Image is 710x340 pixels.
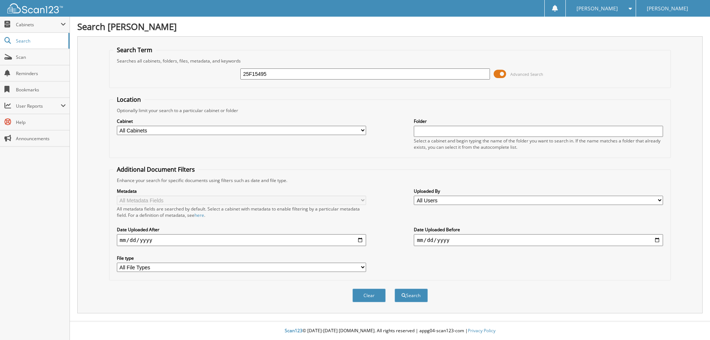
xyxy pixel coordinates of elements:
span: Bookmarks [16,87,66,93]
label: Date Uploaded After [117,226,366,233]
legend: Search Term [113,46,156,54]
a: Privacy Policy [468,327,496,334]
span: Scan [16,54,66,60]
input: start [117,234,366,246]
img: scan123-logo-white.svg [7,3,63,13]
label: Cabinet [117,118,366,124]
input: end [414,234,663,246]
legend: Location [113,95,145,104]
span: Scan123 [285,327,302,334]
a: here [195,212,204,218]
label: Folder [414,118,663,124]
span: [PERSON_NAME] [647,6,688,11]
div: All metadata fields are searched by default. Select a cabinet with metadata to enable filtering b... [117,206,366,218]
button: Clear [352,289,386,302]
label: Date Uploaded Before [414,226,663,233]
span: Reminders [16,70,66,77]
span: User Reports [16,103,61,109]
div: Optionally limit your search to a particular cabinet or folder [113,107,667,114]
iframe: Chat Widget [673,304,710,340]
label: File type [117,255,366,261]
div: © [DATE]-[DATE] [DOMAIN_NAME]. All rights reserved | appg04-scan123-com | [70,322,710,340]
h1: Search [PERSON_NAME] [77,20,703,33]
div: Enhance your search for specific documents using filters such as date and file type. [113,177,667,184]
div: Searches all cabinets, folders, files, metadata, and keywords [113,58,667,64]
span: Search [16,38,65,44]
span: Cabinets [16,21,61,28]
span: Announcements [16,135,66,142]
button: Search [395,289,428,302]
span: [PERSON_NAME] [577,6,618,11]
span: Help [16,119,66,125]
div: Select a cabinet and begin typing the name of the folder you want to search in. If the name match... [414,138,663,150]
legend: Additional Document Filters [113,165,199,174]
span: Advanced Search [510,71,543,77]
label: Metadata [117,188,366,194]
label: Uploaded By [414,188,663,194]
